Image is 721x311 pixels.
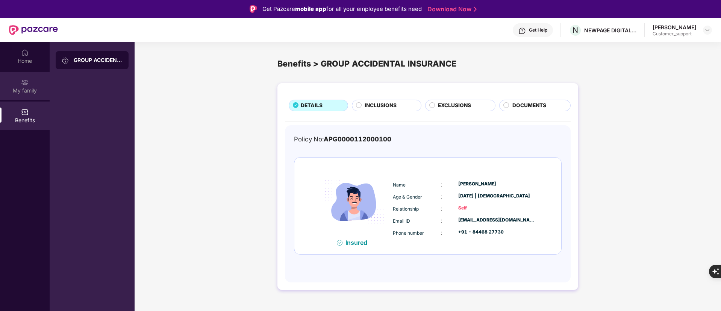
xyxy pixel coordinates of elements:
[704,27,710,33] img: svg+xml;base64,PHN2ZyBpZD0iRHJvcGRvd24tMzJ4MzIiIHhtbG5zPSJodHRwOi8vd3d3LnczLm9yZy8yMDAwL3N2ZyIgd2...
[438,102,471,110] span: EXCLUSIONS
[294,134,391,144] div: Policy No:
[653,24,696,31] div: [PERSON_NAME]
[21,49,29,56] img: svg+xml;base64,PHN2ZyBpZD0iSG9tZSIgeG1sbnM9Imh0dHA6Ly93d3cudzMub3JnLzIwMDAvc3ZnIiB3aWR0aD0iMjAiIG...
[458,181,536,188] div: [PERSON_NAME]
[441,205,442,212] span: :
[427,5,474,13] a: Download Now
[584,27,637,34] div: NEWPAGE DIGITAL HEALTHCARE SOLUTIONS PRIVATE LIMITED
[512,102,546,110] span: DOCUMENTS
[393,218,410,224] span: Email ID
[441,181,442,188] span: :
[458,205,536,212] div: Self
[277,57,578,70] div: Benefits > GROUP ACCIDENTAL INSURANCE
[573,26,578,35] span: N
[365,102,397,110] span: INCLUSIONS
[441,229,442,236] span: :
[337,240,342,246] img: svg+xml;base64,PHN2ZyB4bWxucz0iaHR0cDovL3d3dy53My5vcmcvMjAwMC9zdmciIHdpZHRoPSIxNiIgaGVpZ2h0PSIxNi...
[458,193,536,200] div: [DATE] | [DEMOGRAPHIC_DATA]
[653,31,696,37] div: Customer_support
[74,56,123,64] div: GROUP ACCIDENTAL INSURANCE
[393,206,419,212] span: Relationship
[21,79,29,86] img: svg+xml;base64,PHN2ZyB3aWR0aD0iMjAiIGhlaWdodD0iMjAiIHZpZXdCb3g9IjAgMCAyMCAyMCIgZmlsbD0ibm9uZSIgeG...
[458,217,536,224] div: [EMAIL_ADDRESS][DOMAIN_NAME]
[458,229,536,236] div: +91 - 84468 27730
[474,5,477,13] img: Stroke
[393,182,406,188] span: Name
[518,27,526,35] img: svg+xml;base64,PHN2ZyBpZD0iSGVscC0zMngzMiIgeG1sbnM9Imh0dHA6Ly93d3cudzMub3JnLzIwMDAvc3ZnIiB3aWR0aD...
[301,102,323,110] span: DETAILS
[9,25,58,35] img: New Pazcare Logo
[529,27,547,33] div: Get Help
[262,5,422,14] div: Get Pazcare for all your employee benefits need
[345,239,372,246] div: Insured
[318,165,391,238] img: icon
[441,217,442,224] span: :
[393,194,422,200] span: Age & Gender
[62,57,69,64] img: svg+xml;base64,PHN2ZyB3aWR0aD0iMjAiIGhlaWdodD0iMjAiIHZpZXdCb3g9IjAgMCAyMCAyMCIgZmlsbD0ibm9uZSIgeG...
[21,108,29,116] img: svg+xml;base64,PHN2ZyBpZD0iQmVuZWZpdHMiIHhtbG5zPSJodHRwOi8vd3d3LnczLm9yZy8yMDAwL3N2ZyIgd2lkdGg9Ij...
[393,230,424,236] span: Phone number
[441,193,442,200] span: :
[324,135,391,143] span: APG0000112000100
[250,5,257,13] img: Logo
[295,5,326,12] strong: mobile app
